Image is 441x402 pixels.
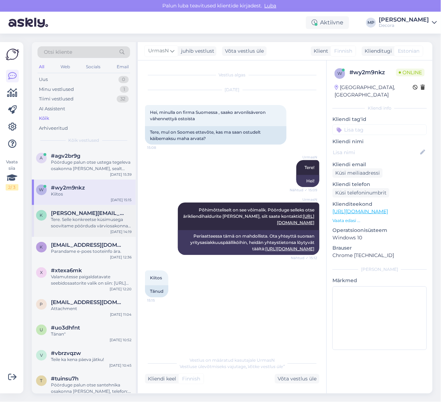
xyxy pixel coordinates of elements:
a: [URL][DOMAIN_NAME] [332,208,388,215]
div: Uus [39,76,48,83]
span: a [40,155,43,161]
span: #wy2m9nkz [51,185,85,191]
span: Hei, minulla on firma Suomessa , saako arvonlisäveron vähennettyä ostoista [150,110,267,121]
div: [DATE] 12:20 [110,286,132,292]
div: [DATE] 15:15 [111,197,132,203]
div: MP [366,18,376,28]
span: Nähtud ✓ 15:12 [291,255,317,261]
div: Kliendi keel [145,375,176,383]
span: p [40,302,43,307]
span: #uo3dhfnt [51,325,80,331]
div: juhib vestlust [178,47,214,55]
p: Kliendi tag'id [332,116,427,123]
div: [DATE] 10:45 [109,363,132,368]
span: UrmasN [148,47,169,55]
p: Märkmed [332,277,427,284]
div: All [37,62,46,71]
div: # wy2m9nkz [349,68,396,77]
span: UrmasN [291,197,317,202]
div: Socials [85,62,102,71]
div: Teile ka kena päeva jätku! [51,356,132,363]
div: Hei! [296,175,319,187]
div: Valamutesse paigaldatavate seebidosaatorite valik on siin: [URL][DOMAIN_NAME] [51,274,132,286]
p: Kliendi nimi [332,138,427,145]
span: Nähtud ✓ 15:09 [290,187,317,193]
p: Operatsioonisüsteem [332,227,427,234]
span: UrmasN [291,155,317,160]
div: Tänan" [51,331,132,337]
span: kadijurisson@gmail.com [51,242,124,248]
span: Vestluse ülevõtmiseks vajutage [180,364,285,369]
a: [URL][DOMAIN_NAME] [265,246,314,251]
span: #xtexa6mk [51,267,82,274]
span: Online [396,69,425,76]
span: 15:08 [147,145,174,150]
div: Pöörduge palun otse ustega tegeleva osakonna [PERSON_NAME], sealt osatakse soovitada, mis tooted ... [51,159,132,172]
span: k [40,244,43,250]
div: [DATE] 15:39 [110,172,132,177]
div: [DATE] 10:52 [110,337,132,343]
div: Email [115,62,130,71]
span: x [40,270,43,275]
span: Tere! [304,165,314,170]
img: Askly Logo [6,48,19,61]
span: Otsi kliente [44,48,72,56]
div: Tere. Selle konkreetse küsimusega soovitame pöörduda värviosakonna [PERSON_NAME] numbril 5383 066... [51,216,132,229]
div: Arhiveeritud [39,125,68,132]
div: Decora [379,23,429,28]
p: Vaata edasi ... [332,217,427,224]
div: Vaata siia [6,159,18,191]
span: priit.nigola@gmail.com [51,299,124,305]
div: Tere, mul on Soomes ettevõte, kas ma saan ostudelt käibemaksu maha arvata? [145,126,286,145]
div: Küsi telefoninumbrit [332,188,389,198]
div: [GEOGRAPHIC_DATA], [GEOGRAPHIC_DATA] [335,84,413,99]
p: Kliendi telefon [332,181,427,188]
span: Luba [262,2,279,9]
span: k [40,212,43,218]
div: Küsi meiliaadressi [332,168,383,178]
p: Brauser [332,244,427,252]
div: Pöörduge palun otse santehnika osakonna [PERSON_NAME], telefon: [PHONE_NUMBER] [51,382,132,395]
input: Lisa nimi [333,148,419,156]
div: Periaatteessa tämä on mahdollista. Ota yhteyttä suoraan yritysasiakkuuspäälliköihin, heidän yhtey... [178,230,319,255]
span: Vestlus on määratud kasutajale UrmasN [190,357,275,363]
span: Põhimõtteliselt on see võimalik. Pöörduge selleks otse ärikliendihaldurite [PERSON_NAME], siit sa... [183,207,315,225]
div: Klient [311,47,328,55]
div: [DATE] 12:36 [110,255,132,260]
div: Võta vestlus üle [275,374,319,384]
div: Tänud [145,285,168,297]
span: Estonian [398,47,419,55]
span: Kõik vestlused [69,137,99,144]
a: [PERSON_NAME]Decora [379,17,437,28]
div: [DATE] 11:04 [110,312,132,317]
div: 0 [118,76,129,83]
span: 15:15 [147,298,174,303]
div: Parandame e-poes tooteinfo ära. [51,248,132,255]
div: Kiitos [51,191,132,197]
div: 32 [117,95,129,103]
div: [PERSON_NAME] [379,17,429,23]
div: Klienditugi [362,47,392,55]
div: Web [59,62,71,71]
div: Attachment [51,305,132,312]
div: [DATE] [145,87,319,93]
div: Minu vestlused [39,86,74,93]
span: t [40,378,43,383]
span: #tuinsu7h [51,375,79,382]
p: Klienditeekond [332,200,427,208]
div: Kõik [39,115,49,122]
span: Finnish [334,47,352,55]
div: Vestlus algas [145,72,319,78]
div: Kliendi info [332,105,427,111]
div: 1 [120,86,129,93]
span: #agv2br9g [51,153,80,159]
div: Võta vestlus üle [222,46,267,56]
span: w [39,187,44,192]
span: Finnish [182,375,200,383]
i: „Võtke vestlus üle” [246,364,285,369]
input: Lisa tag [332,124,427,135]
div: 2 / 3 [6,184,18,191]
div: AI Assistent [39,105,65,112]
span: Kiitos [150,275,162,280]
p: Windows 10 [332,234,427,241]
